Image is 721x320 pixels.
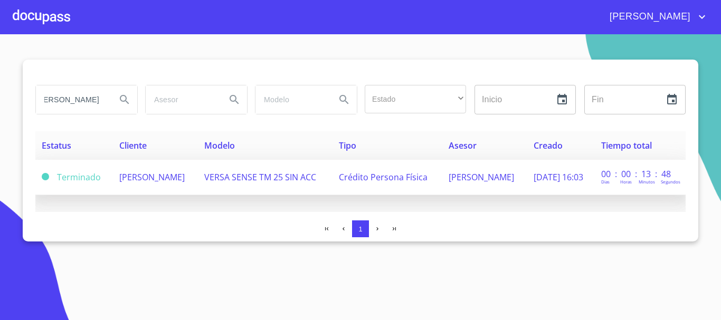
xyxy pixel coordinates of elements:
button: 1 [352,220,369,237]
span: [PERSON_NAME] [602,8,696,25]
span: [PERSON_NAME] [449,171,514,183]
span: Tipo [339,140,356,151]
p: Minutos [639,179,655,185]
span: Terminado [57,171,101,183]
span: Asesor [449,140,477,151]
p: 00 : 00 : 13 : 48 [601,168,672,180]
span: Cliente [119,140,147,151]
span: [PERSON_NAME] [119,171,185,183]
button: Search [112,87,137,112]
span: Estatus [42,140,71,151]
button: account of current user [602,8,708,25]
input: search [255,85,327,114]
p: Segundos [661,179,680,185]
span: Creado [534,140,563,151]
span: [DATE] 16:03 [534,171,583,183]
span: Terminado [42,173,49,180]
span: 1 [358,225,362,233]
span: VERSA SENSE TM 25 SIN ACC [204,171,316,183]
p: Dias [601,179,610,185]
input: search [146,85,217,114]
button: Search [331,87,357,112]
span: Crédito Persona Física [339,171,428,183]
span: Tiempo total [601,140,652,151]
p: Horas [620,179,632,185]
input: search [36,85,108,114]
span: Modelo [204,140,235,151]
div: ​ [365,85,466,113]
button: Search [222,87,247,112]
